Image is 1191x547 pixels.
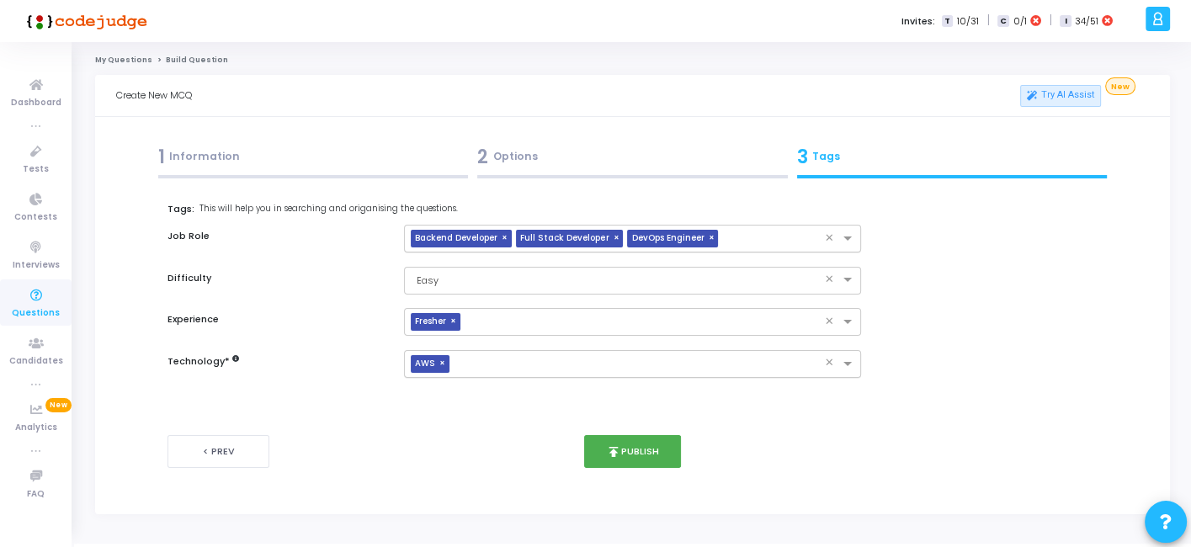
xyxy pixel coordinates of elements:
span: × [708,230,718,247]
span: Clear all [825,355,839,372]
button: < Prev [167,435,269,468]
span: Clear all [825,272,839,289]
label: Tags: [167,202,1077,216]
div: Create New MCQ [116,75,633,116]
a: 3Tags [792,138,1112,183]
span: C [997,15,1008,28]
span: FAQ [27,487,45,502]
span: 0/1 [1013,14,1026,29]
span: Dashboard [11,96,61,110]
img: logo [21,4,147,38]
a: My Questions [95,55,152,65]
span: Contests [14,210,57,225]
a: Try AI Assist [1020,85,1101,107]
span: Full Stack Developer [516,230,613,247]
span: × [613,230,623,247]
span: This will help you in searching and origanising the questions. [199,203,458,215]
h6: Job Role [167,231,387,242]
h6: Technology [167,356,387,367]
span: New [1105,77,1135,95]
nav: breadcrumb [95,55,1170,66]
a: 2Options [473,138,793,183]
span: × [450,313,460,331]
span: | [986,12,989,29]
span: 1 [158,143,165,171]
div: Information [158,143,469,171]
span: | [1049,12,1051,29]
span: Clear all [825,314,839,331]
span: × [439,355,449,373]
span: Questions [12,306,60,321]
span: × [502,230,512,247]
span: 10/31 [956,14,978,29]
button: publishPublish [584,435,681,468]
span: Build Question [166,55,228,65]
span: Tests [23,162,49,177]
span: Clear all [825,231,839,247]
div: Tags [797,143,1108,171]
h6: Experience [167,314,387,325]
span: Easy [413,273,439,287]
span: Interviews [13,258,60,273]
span: Fresher [411,313,450,331]
span: 3 [797,143,808,171]
span: 2 [477,143,488,171]
div: Options [477,143,788,171]
a: 1Information [153,138,473,183]
span: AWS [411,355,439,373]
span: Analytics [15,421,57,435]
label: Invites: [901,14,935,29]
h6: Difficulty [167,273,387,284]
span: I [1060,15,1071,28]
span: DevOps Engineer [627,230,708,247]
span: New [45,398,72,412]
i: publish [606,444,621,459]
span: 34/51 [1075,14,1098,29]
span: Candidates [9,354,63,369]
span: Backend Developer [411,230,502,247]
span: T [942,15,953,28]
